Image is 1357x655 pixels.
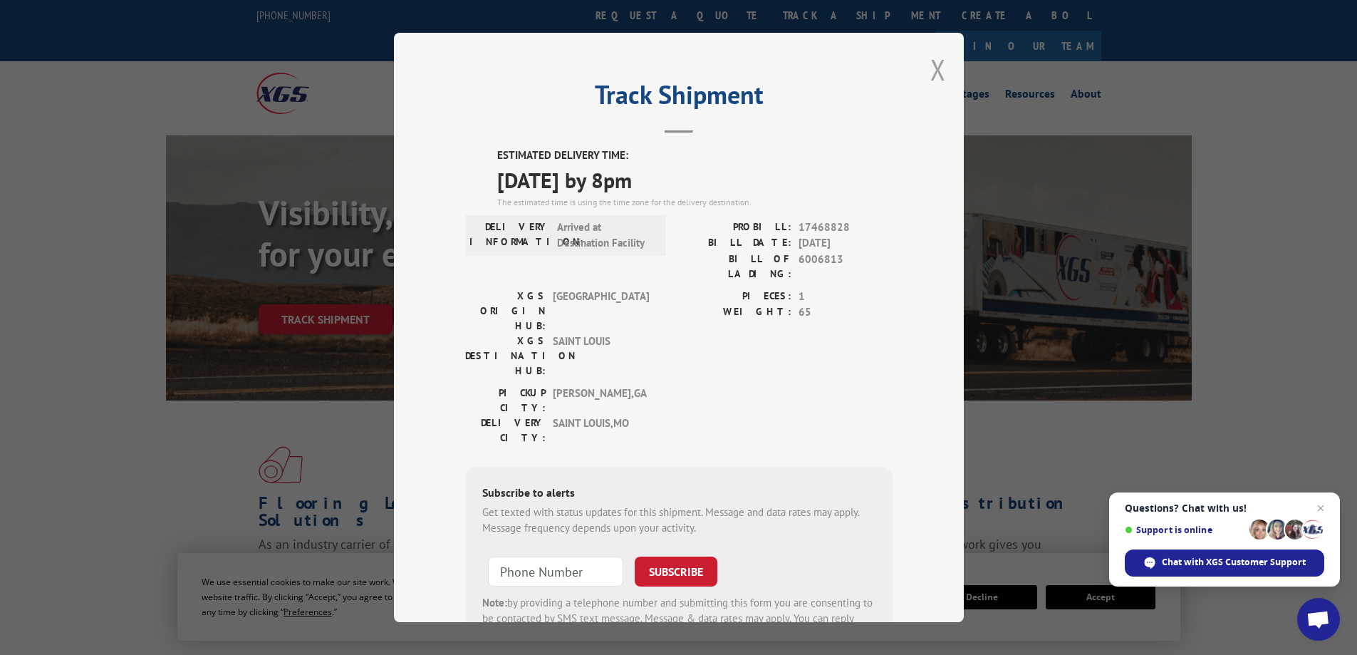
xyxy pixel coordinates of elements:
span: SAINT LOUIS [553,334,649,378]
label: XGS ORIGIN HUB: [465,289,546,334]
button: SUBSCRIBE [635,557,717,587]
span: Questions? Chat with us! [1125,502,1324,514]
label: ESTIMATED DELIVERY TIME: [497,148,893,164]
a: Open chat [1297,598,1340,641]
label: BILL DATE: [679,235,791,252]
span: 17468828 [799,220,893,236]
span: [PERSON_NAME] , GA [553,386,649,416]
strong: Note: [482,596,507,609]
span: Support is online [1125,525,1244,535]
label: WEIGHT: [679,304,791,321]
label: DELIVERY CITY: [465,416,546,445]
span: 65 [799,304,893,321]
div: Subscribe to alerts [482,484,875,505]
button: Close modal [930,51,946,88]
span: [DATE] by 8pm [497,164,893,196]
div: Get texted with status updates for this shipment. Message and data rates may apply. Message frequ... [482,505,875,537]
label: BILL OF LADING: [679,252,791,282]
span: [DATE] [799,235,893,252]
label: XGS DESTINATION HUB: [465,334,546,378]
div: by providing a telephone number and submitting this form you are consenting to be contacted by SM... [482,595,875,644]
span: SAINT LOUIS , MO [553,416,649,445]
div: The estimated time is using the time zone for the delivery destination. [497,196,893,209]
label: PIECES: [679,289,791,305]
span: Chat with XGS Customer Support [1125,550,1324,577]
label: DELIVERY INFORMATION: [469,220,550,252]
label: PROBILL: [679,220,791,236]
span: 6006813 [799,252,893,282]
label: PICKUP CITY: [465,386,546,416]
input: Phone Number [488,557,623,587]
span: [GEOGRAPHIC_DATA] [553,289,649,334]
span: 1 [799,289,893,305]
h2: Track Shipment [465,85,893,112]
span: Arrived at Destination Facility [557,220,653,252]
span: Chat with XGS Customer Support [1162,556,1306,569]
